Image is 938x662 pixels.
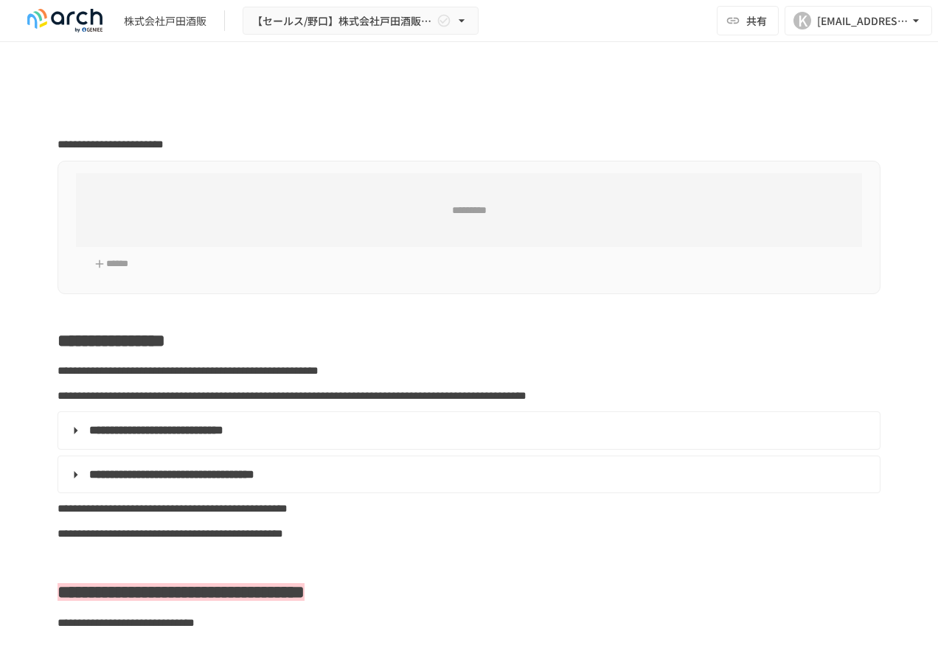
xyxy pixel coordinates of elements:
[793,12,811,29] div: K
[252,12,434,30] span: 【セールス/野口】株式会社戸田酒販様_初期設定サポート
[18,9,112,32] img: logo-default@2x-9cf2c760.svg
[124,13,206,29] div: 株式会社戸田酒販
[746,13,767,29] span: 共有
[817,12,909,30] div: [EMAIL_ADDRESS][DOMAIN_NAME]
[785,6,932,35] button: K[EMAIL_ADDRESS][DOMAIN_NAME]
[717,6,779,35] button: 共有
[243,7,479,35] button: 【セールス/野口】株式会社戸田酒販様_初期設定サポート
